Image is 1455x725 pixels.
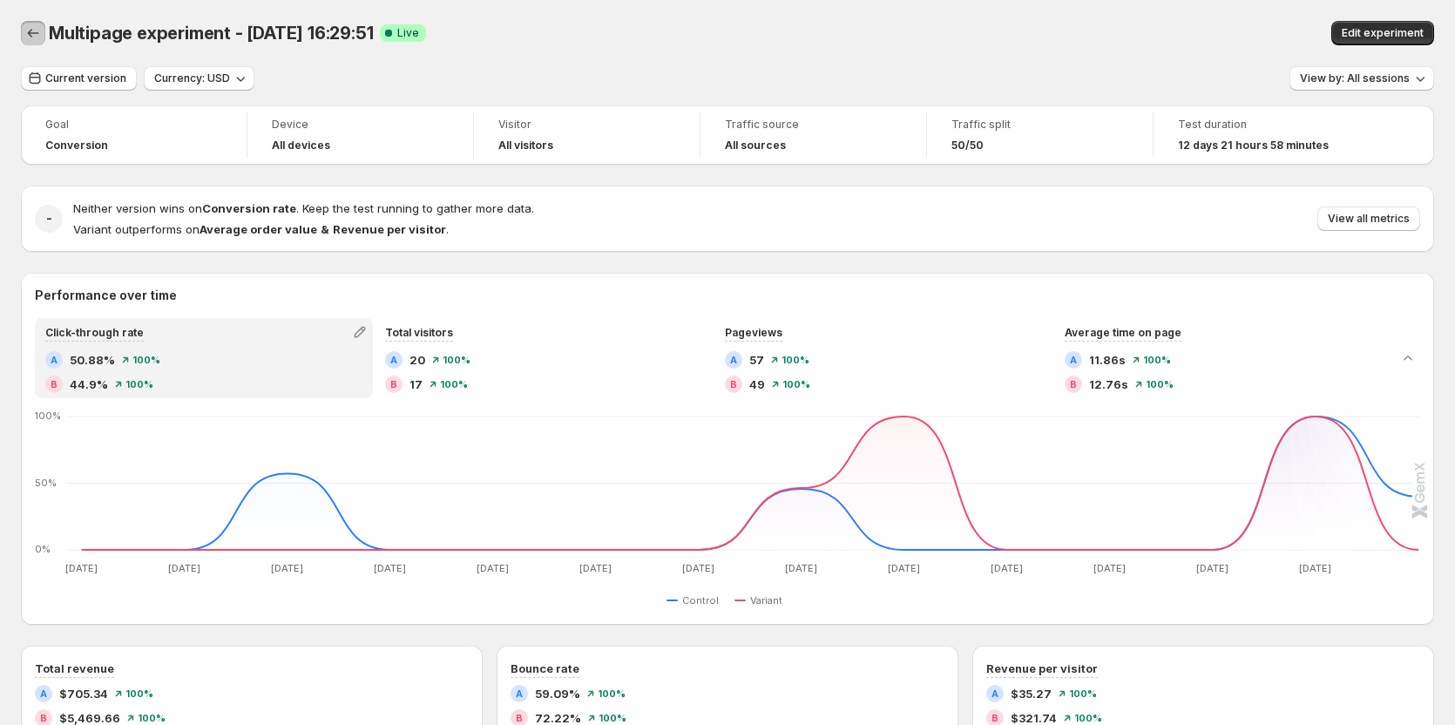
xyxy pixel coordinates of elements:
[333,222,446,236] strong: Revenue per visitor
[498,118,675,132] span: Visitor
[1299,562,1331,574] text: [DATE]
[516,713,523,723] h2: B
[125,688,153,699] span: 100%
[272,116,449,154] a: DeviceAll devices
[1317,207,1420,231] button: View all metrics
[1178,139,1329,152] span: 12 days 21 hours 58 minutes
[132,355,160,365] span: 100%
[271,562,303,574] text: [DATE]
[516,688,523,699] h2: A
[477,562,509,574] text: [DATE]
[682,562,714,574] text: [DATE]
[1070,355,1077,365] h2: A
[785,562,817,574] text: [DATE]
[1396,346,1420,370] button: Collapse chart
[168,562,200,574] text: [DATE]
[40,713,47,723] h2: B
[749,376,765,393] span: 49
[440,379,468,390] span: 100%
[1093,562,1126,574] text: [DATE]
[1074,713,1102,723] span: 100%
[1089,376,1128,393] span: 12.76s
[599,713,626,723] span: 100%
[65,562,98,574] text: [DATE]
[46,210,52,227] h2: -
[397,26,419,40] span: Live
[1070,379,1077,390] h2: B
[385,326,453,339] span: Total visitors
[1178,118,1356,132] span: Test duration
[49,23,373,44] span: Multipage experiment - [DATE] 16:29:51
[35,410,61,422] text: 100%
[374,562,406,574] text: [DATE]
[45,326,144,339] span: Click-through rate
[138,713,166,723] span: 100%
[73,201,534,215] span: Neither version wins on . Keep the test running to gather more data.
[45,116,222,154] a: GoalConversion
[991,562,1023,574] text: [DATE]
[409,351,425,369] span: 20
[321,222,329,236] strong: &
[991,688,998,699] h2: A
[598,688,626,699] span: 100%
[986,660,1098,677] h3: Revenue per visitor
[1143,355,1171,365] span: 100%
[35,287,1420,304] h2: Performance over time
[45,139,108,152] span: Conversion
[951,139,984,152] span: 50/50
[1065,326,1181,339] span: Average time on page
[40,688,47,699] h2: A
[21,66,137,91] button: Current version
[144,66,254,91] button: Currency: USD
[730,355,737,365] h2: A
[51,355,58,365] h2: A
[272,118,449,132] span: Device
[70,376,108,393] span: 44.9%
[1300,71,1410,85] span: View by: All sessions
[390,379,397,390] h2: B
[35,660,114,677] h3: Total revenue
[35,477,57,489] text: 50%
[1342,26,1424,40] span: Edit experiment
[1328,212,1410,226] span: View all metrics
[202,201,296,215] strong: Conversion rate
[725,118,902,132] span: Traffic source
[782,355,809,365] span: 100%
[511,660,579,677] h3: Bounce rate
[579,562,612,574] text: [DATE]
[1146,379,1174,390] span: 100%
[390,355,397,365] h2: A
[45,118,222,132] span: Goal
[125,379,153,390] span: 100%
[749,351,764,369] span: 57
[750,593,782,607] span: Variant
[200,222,317,236] strong: Average order value
[782,379,810,390] span: 100%
[1178,116,1356,154] a: Test duration12 days 21 hours 58 minutes
[951,116,1128,154] a: Traffic split50/50
[51,379,58,390] h2: B
[21,21,45,45] button: Back
[70,351,115,369] span: 50.88%
[35,543,51,555] text: 0%
[45,71,126,85] span: Current version
[725,116,902,154] a: Traffic sourceAll sources
[1289,66,1434,91] button: View by: All sessions
[667,590,726,611] button: Control
[535,685,580,702] span: 59.09%
[682,593,719,607] span: Control
[498,139,553,152] h4: All visitors
[1331,21,1434,45] button: Edit experiment
[443,355,470,365] span: 100%
[1069,688,1097,699] span: 100%
[154,71,230,85] span: Currency: USD
[409,376,423,393] span: 17
[734,590,789,611] button: Variant
[73,222,449,236] span: Variant outperforms on .
[951,118,1128,132] span: Traffic split
[59,685,108,702] span: $705.34
[1011,685,1052,702] span: $35.27
[730,379,737,390] h2: B
[991,713,998,723] h2: B
[725,326,782,339] span: Pageviews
